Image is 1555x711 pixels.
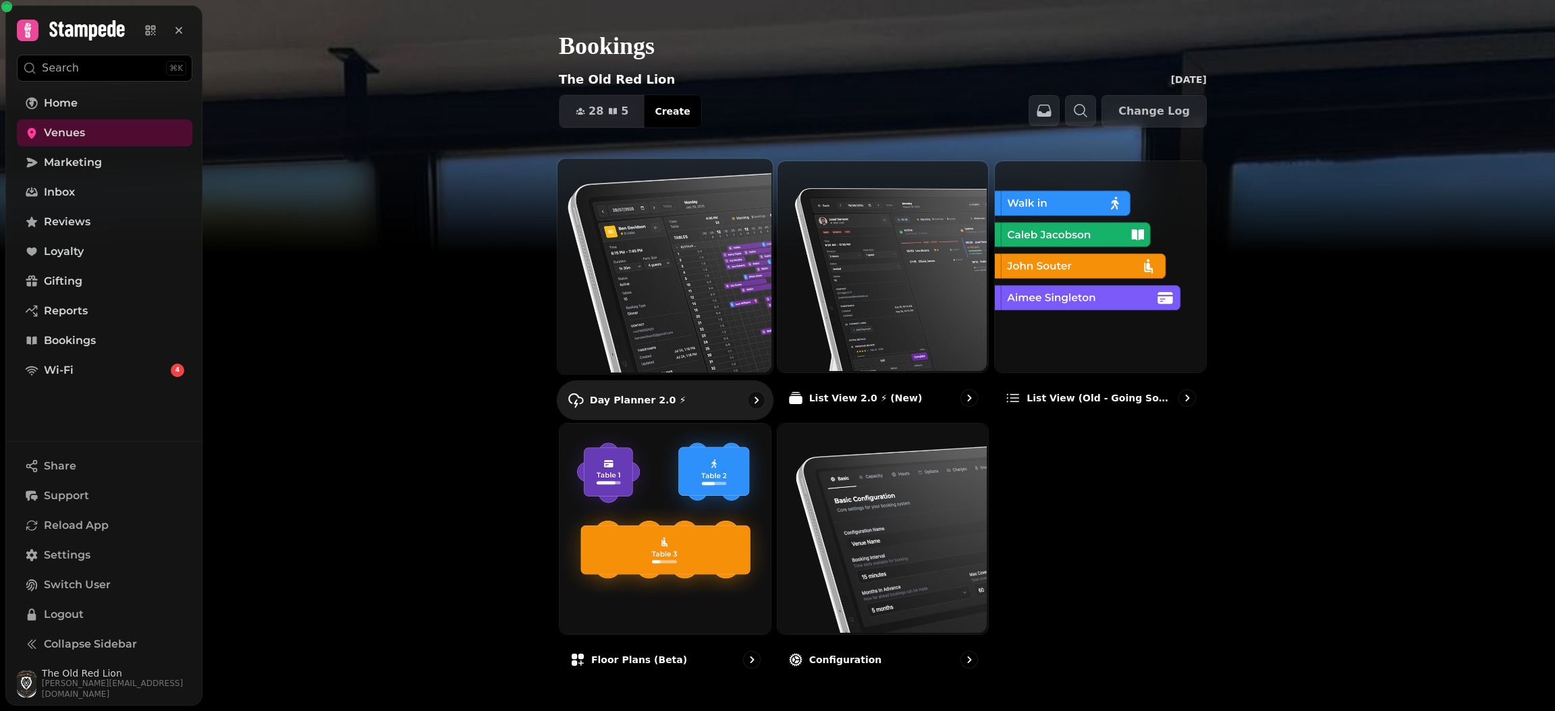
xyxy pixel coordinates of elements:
a: Day Planner 2.0 ⚡Day Planner 2.0 ⚡ [557,158,773,420]
span: Home [44,95,78,111]
button: Create [644,95,701,127]
a: Inbox [17,179,192,206]
a: Loyalty [17,238,192,265]
svg: go to [962,653,976,666]
p: List View 2.0 ⚡ (New) [809,391,923,405]
a: Gifting [17,268,192,295]
span: Venues [44,125,85,141]
a: Home [17,90,192,117]
span: Switch User [44,577,111,593]
a: Bookings [17,327,192,354]
span: Wi-Fi [44,362,74,378]
p: The Old Red Lion [559,70,675,89]
span: Settings [44,547,90,563]
a: Reviews [17,208,192,235]
button: Change Log [1101,95,1207,127]
span: Marketing [44,154,102,171]
button: Support [17,482,192,509]
span: Change Log [1118,106,1190,117]
a: Venues [17,119,192,146]
svg: go to [749,393,763,407]
svg: go to [962,391,976,405]
button: User avatarThe Old Red Lion[PERSON_NAME][EMAIL_ADDRESS][DOMAIN_NAME] [17,669,192,700]
div: ⌘K [166,61,186,76]
img: List view (Old - going soon) [993,160,1205,371]
button: Reload App [17,512,192,539]
span: The Old Red Lion [42,669,192,678]
span: Share [44,458,76,474]
a: List view (Old - going soon)List view (Old - going soon) [994,161,1207,418]
p: [DATE] [1171,73,1207,86]
img: Floor Plans (beta) [558,422,769,633]
a: Settings [17,542,192,569]
img: User avatar [17,671,36,698]
span: Bookings [44,333,96,349]
button: Collapse Sidebar [17,631,192,658]
p: Configuration [809,653,882,666]
a: ConfigurationConfiguration [777,423,989,680]
span: 4 [175,366,180,375]
img: Day Planner 2.0 ⚡ [556,157,771,372]
a: List View 2.0 ⚡ (New)List View 2.0 ⚡ (New) [777,161,989,418]
span: Create [655,107,690,116]
p: List view (Old - going soon) [1027,391,1173,405]
span: Gifting [44,273,82,289]
svg: go to [745,653,759,666]
p: Search [42,60,79,76]
span: Reports [44,303,88,319]
p: Day Planner 2.0 ⚡ [590,393,686,407]
a: Floor Plans (beta)Floor Plans (beta) [559,423,771,680]
img: Configuration [776,422,987,633]
p: Floor Plans (beta) [591,653,687,666]
svg: go to [1180,391,1194,405]
span: [PERSON_NAME][EMAIL_ADDRESS][DOMAIN_NAME] [42,678,192,700]
span: 5 [621,106,628,117]
button: Search⌘K [17,55,192,82]
span: Collapse Sidebar [44,636,137,652]
span: Reviews [44,214,90,230]
button: Logout [17,601,192,628]
span: Reload App [44,517,109,534]
span: Loyalty [44,244,84,260]
a: Marketing [17,149,192,176]
button: Share [17,453,192,480]
span: Inbox [44,184,75,200]
span: 28 [589,106,603,117]
span: Logout [44,606,84,623]
a: Reports [17,297,192,324]
img: List View 2.0 ⚡ (New) [776,160,987,371]
a: Wi-Fi4 [17,357,192,384]
span: Support [44,488,89,504]
button: Switch User [17,571,192,598]
button: 285 [560,95,645,127]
